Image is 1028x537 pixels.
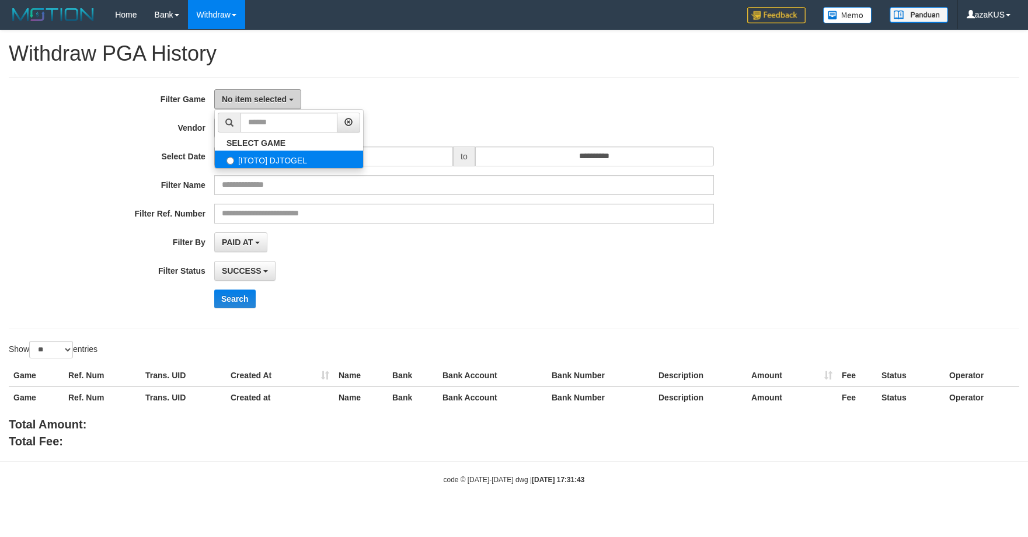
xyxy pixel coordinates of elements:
img: MOTION_logo.png [9,6,97,23]
strong: [DATE] 17:31:43 [532,476,584,484]
span: PAID AT [222,238,253,247]
th: Created At [226,365,334,386]
th: Name [334,365,388,386]
button: No item selected [214,89,301,109]
th: Status [877,386,945,408]
th: Amount [747,365,837,386]
th: Bank Account [438,365,547,386]
th: Bank Number [547,365,654,386]
th: Ref. Num [64,386,141,408]
th: Created at [226,386,334,408]
img: panduan.png [890,7,948,23]
th: Game [9,365,64,386]
select: Showentries [29,341,73,358]
small: code © [DATE]-[DATE] dwg | [444,476,585,484]
th: Trans. UID [141,365,226,386]
b: SELECT GAME [226,138,285,148]
th: Fee [837,386,877,408]
input: [ITOTO] DJTOGEL [226,157,234,165]
th: Fee [837,365,877,386]
b: Total Fee: [9,435,63,448]
th: Bank Account [438,386,547,408]
label: [ITOTO] DJTOGEL [215,151,363,168]
th: Description [654,386,747,408]
th: Bank [388,386,438,408]
th: Bank [388,365,438,386]
h1: Withdraw PGA History [9,42,1019,65]
th: Operator [945,386,1019,408]
span: No item selected [222,95,287,104]
span: SUCCESS [222,266,262,276]
a: SELECT GAME [215,135,363,151]
th: Description [654,365,747,386]
th: Ref. Num [64,365,141,386]
th: Game [9,386,64,408]
th: Bank Number [547,386,654,408]
button: Search [214,290,256,308]
th: Trans. UID [141,386,226,408]
th: Status [877,365,945,386]
b: Total Amount: [9,418,86,431]
th: Name [334,386,388,408]
button: SUCCESS [214,261,276,281]
th: Amount [747,386,837,408]
button: PAID AT [214,232,267,252]
th: Operator [945,365,1019,386]
span: to [453,147,475,166]
img: Feedback.jpg [747,7,806,23]
label: Show entries [9,341,97,358]
img: Button%20Memo.svg [823,7,872,23]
